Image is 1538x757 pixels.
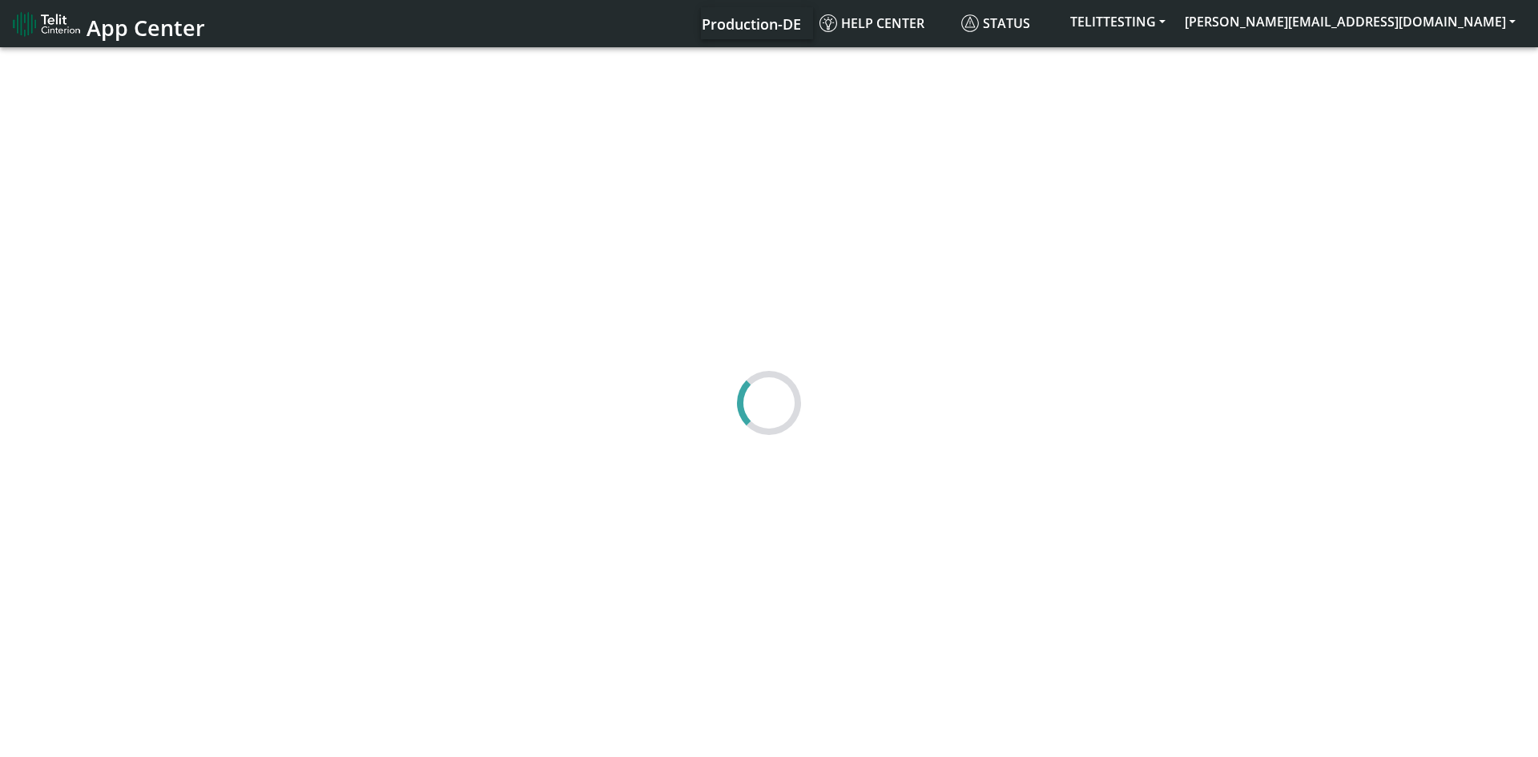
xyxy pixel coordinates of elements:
[819,14,924,32] span: Help center
[961,14,1030,32] span: Status
[13,11,80,37] img: logo-telit-cinterion-gw-new.png
[819,14,837,32] img: knowledge.svg
[1175,7,1525,36] button: [PERSON_NAME][EMAIL_ADDRESS][DOMAIN_NAME]
[813,7,955,39] a: Help center
[87,13,205,42] span: App Center
[13,6,203,41] a: App Center
[1061,7,1175,36] button: TELITTESTING
[702,14,801,34] span: Production-DE
[955,7,1061,39] a: Status
[701,7,800,39] a: Your current platform instance
[961,14,979,32] img: status.svg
